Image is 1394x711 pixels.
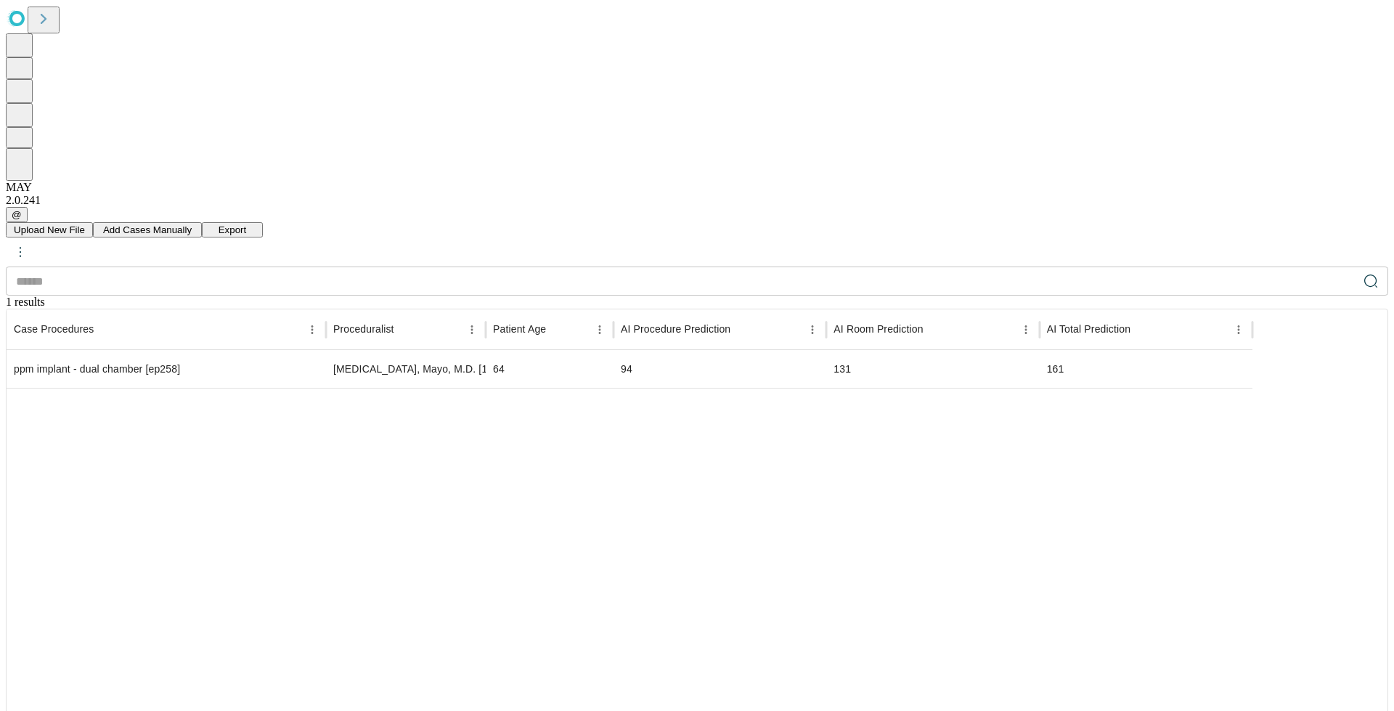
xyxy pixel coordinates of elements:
[6,207,28,222] button: @
[925,320,945,340] button: Sort
[621,363,632,375] span: 94
[621,322,730,336] span: Time-out to extubation/pocket closure
[6,222,93,237] button: Upload New File
[12,209,22,220] span: @
[14,322,94,336] span: Scheduled procedures
[590,320,610,340] button: Menu
[833,363,851,375] span: 131
[95,320,115,340] button: Sort
[202,223,263,235] a: Export
[732,320,752,340] button: Sort
[1047,363,1064,375] span: 161
[219,224,247,235] span: Export
[493,351,606,388] div: 64
[333,351,478,388] div: [MEDICAL_DATA], Mayo, M.D. [1502690]
[333,322,394,336] span: Proceduralist
[547,320,568,340] button: Sort
[14,224,85,235] span: Upload New File
[833,322,923,336] span: Patient in room to patient out of room
[7,239,33,265] button: kebab-menu
[1047,322,1130,336] span: Includes set-up, patient in-room to patient out-of-room, and clean-up
[802,320,823,340] button: Menu
[1132,320,1152,340] button: Sort
[6,296,45,308] span: 1 results
[202,222,263,237] button: Export
[6,181,1388,194] div: MAY
[103,224,192,235] span: Add Cases Manually
[1228,320,1249,340] button: Menu
[14,351,319,388] div: ppm implant - dual chamber [ep258]
[1016,320,1036,340] button: Menu
[396,320,416,340] button: Sort
[462,320,482,340] button: Menu
[93,222,202,237] button: Add Cases Manually
[302,320,322,340] button: Menu
[493,322,546,336] span: Patient Age
[6,194,1388,207] div: 2.0.241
